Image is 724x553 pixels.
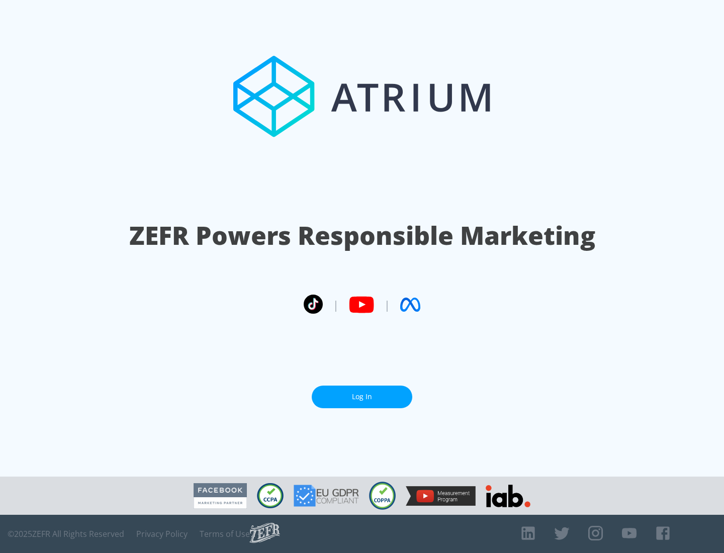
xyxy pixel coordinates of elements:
img: YouTube Measurement Program [406,486,476,506]
a: Terms of Use [200,529,250,539]
span: | [333,297,339,312]
span: © 2025 ZEFR All Rights Reserved [8,529,124,539]
img: IAB [486,485,530,507]
img: COPPA Compliant [369,482,396,510]
a: Privacy Policy [136,529,188,539]
h1: ZEFR Powers Responsible Marketing [129,218,595,253]
img: CCPA Compliant [257,483,284,508]
img: GDPR Compliant [294,485,359,507]
span: | [384,297,390,312]
a: Log In [312,386,412,408]
img: Facebook Marketing Partner [194,483,247,509]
